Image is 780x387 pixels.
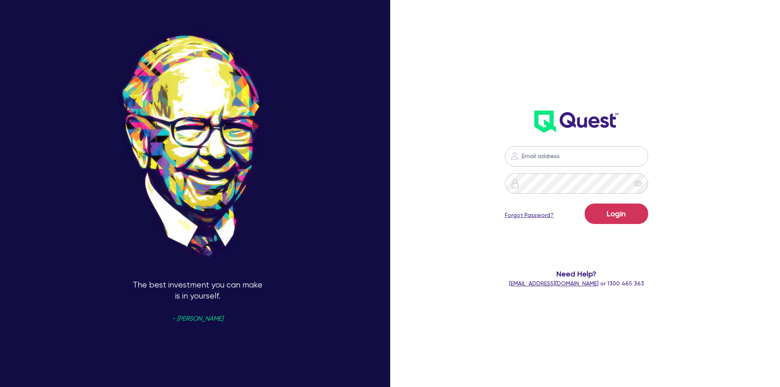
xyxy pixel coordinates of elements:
span: eye [634,179,642,188]
img: icon-password [510,179,520,188]
span: Need Help? [472,268,681,279]
span: - [PERSON_NAME] [172,316,223,322]
img: icon-password [510,151,520,161]
img: wH2k97JdezQIQAAAABJRU5ErkJggg== [534,111,618,133]
button: Login [585,204,648,224]
input: Email address [505,146,648,167]
span: or 1300 465 363 [509,280,644,287]
a: [EMAIL_ADDRESS][DOMAIN_NAME] [509,280,599,287]
a: Forgot Password? [505,211,554,220]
